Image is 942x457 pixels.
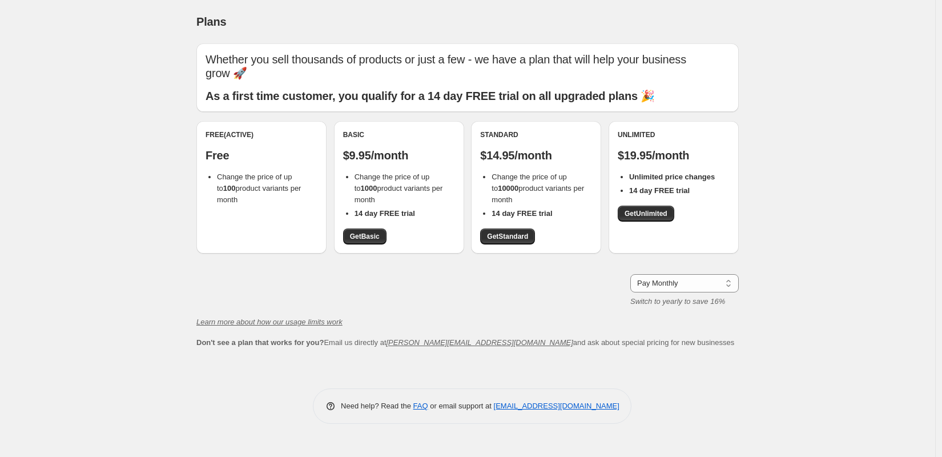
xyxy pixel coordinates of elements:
span: Get Basic [350,232,380,241]
a: GetStandard [480,228,535,244]
p: Whether you sell thousands of products or just a few - we have a plan that will help your busines... [206,53,730,80]
div: Standard [480,130,592,139]
span: Change the price of up to product variants per month [492,173,584,204]
span: Email us directly at and ask about special pricing for new businesses [196,338,734,347]
b: 14 day FREE trial [355,209,415,218]
p: Free [206,149,317,162]
div: Unlimited [618,130,730,139]
span: Plans [196,15,226,28]
a: GetBasic [343,228,387,244]
b: 10000 [498,184,518,193]
b: 100 [223,184,236,193]
span: Get Unlimited [625,209,667,218]
a: FAQ [413,402,428,410]
b: Don't see a plan that works for you? [196,338,324,347]
i: Switch to yearly to save 16% [630,297,725,306]
span: Need help? Read the [341,402,413,410]
a: GetUnlimited [618,206,674,222]
div: Basic [343,130,455,139]
span: Change the price of up to product variants per month [355,173,443,204]
span: Get Standard [487,232,528,241]
p: $9.95/month [343,149,455,162]
div: Free (Active) [206,130,317,139]
a: [EMAIL_ADDRESS][DOMAIN_NAME] [494,402,619,410]
b: 14 day FREE trial [629,186,690,195]
a: [PERSON_NAME][EMAIL_ADDRESS][DOMAIN_NAME] [387,338,573,347]
span: Change the price of up to product variants per month [217,173,301,204]
b: Unlimited price changes [629,173,715,181]
span: or email support at [428,402,494,410]
b: 1000 [361,184,377,193]
b: 14 day FREE trial [492,209,552,218]
p: $14.95/month [480,149,592,162]
p: $19.95/month [618,149,730,162]
b: As a first time customer, you qualify for a 14 day FREE trial on all upgraded plans 🎉 [206,90,655,102]
a: Learn more about how our usage limits work [196,318,343,326]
